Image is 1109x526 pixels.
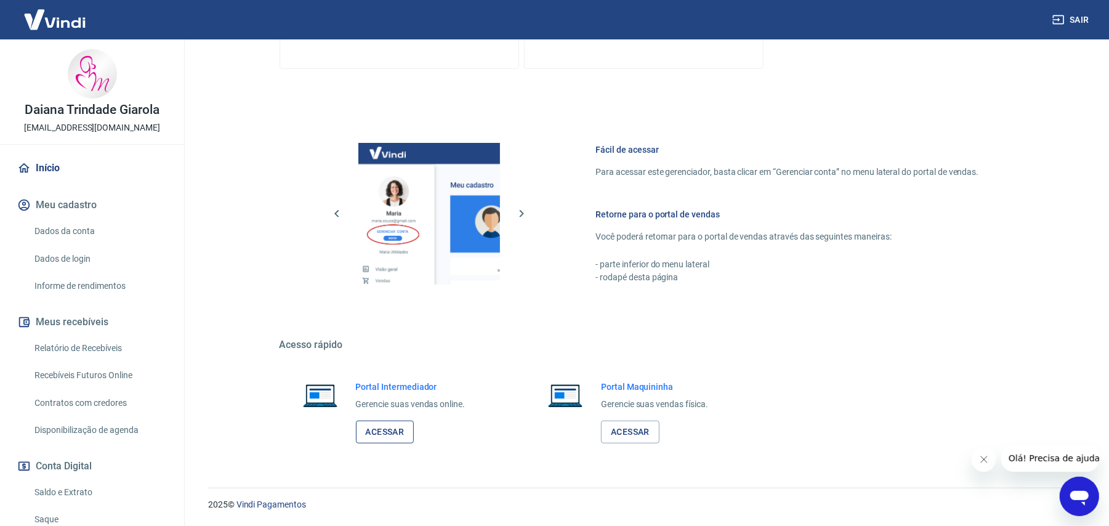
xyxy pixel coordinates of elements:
[356,398,466,411] p: Gerencie suas vendas online.
[596,208,979,221] h6: Retorne para o portal de vendas
[596,271,979,284] p: - rodapé desta página
[972,447,996,472] iframe: Fechar mensagem
[15,309,169,336] button: Meus recebíveis
[539,381,591,410] img: Imagem de um notebook aberto
[15,453,169,480] button: Conta Digital
[596,166,979,179] p: Para acessar este gerenciador, basta clicar em “Gerenciar conta” no menu lateral do portal de ven...
[1050,9,1094,31] button: Sair
[30,246,169,272] a: Dados de login
[24,121,160,134] p: [EMAIL_ADDRESS][DOMAIN_NAME]
[30,273,169,299] a: Informe de rendimentos
[208,498,1079,511] p: 2025 ©
[358,143,500,285] img: Imagem da dashboard mostrando o botão de gerenciar conta na sidebar no lado esquerdo
[280,339,1009,351] h5: Acesso rápido
[596,144,979,156] h6: Fácil de acessar
[1001,445,1099,472] iframe: Mensagem da empresa
[356,381,466,393] h6: Portal Intermediador
[30,363,169,388] a: Recebíveis Futuros Online
[7,9,103,18] span: Olá! Precisa de ajuda?
[1060,477,1099,516] iframe: Botão para abrir a janela de mensagens
[596,258,979,271] p: - parte inferior do menu lateral
[68,49,117,99] img: 78a5abb7-2530-42a1-8371-1b573bf48070.jpeg
[601,421,659,443] a: Acessar
[30,219,169,244] a: Dados da conta
[30,390,169,416] a: Contratos com credores
[601,398,708,411] p: Gerencie suas vendas física.
[15,155,169,182] a: Início
[236,500,306,509] a: Vindi Pagamentos
[30,336,169,361] a: Relatório de Recebíveis
[30,418,169,443] a: Disponibilização de agenda
[15,1,95,38] img: Vindi
[601,381,708,393] h6: Portal Maquininha
[596,230,979,243] p: Você poderá retornar para o portal de vendas através das seguintes maneiras:
[294,381,346,410] img: Imagem de um notebook aberto
[30,480,169,505] a: Saldo e Extrato
[356,421,414,443] a: Acessar
[15,192,169,219] button: Meu cadastro
[25,103,159,116] p: Daiana Trindade Giarola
